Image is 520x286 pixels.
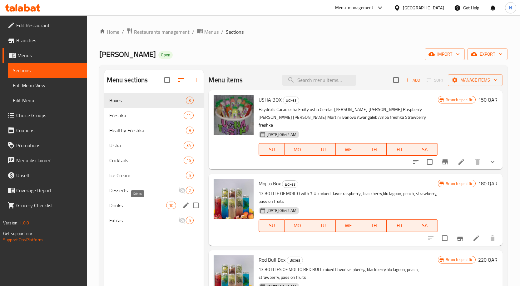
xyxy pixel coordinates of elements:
div: U'sha [109,142,184,149]
div: items [186,172,194,179]
nav: Menu sections [104,90,204,230]
img: Mojito Box [214,179,254,219]
button: edit [181,201,191,210]
span: SA [415,145,435,154]
a: Menus [2,48,87,63]
span: Select to update [438,232,451,245]
a: Coupons [2,123,87,138]
button: WE [336,219,361,232]
span: Open [158,52,173,58]
h6: 150 QAR [478,95,498,104]
p: Haydrolic Cacao usha Fruity usha Cerelac [PERSON_NAME] [PERSON_NAME] Raspberry [PERSON_NAME] [PER... [259,106,438,129]
div: items [184,142,194,149]
span: SA [415,221,435,230]
button: import [425,48,465,60]
span: TH [364,221,384,230]
div: Extras [109,217,179,224]
span: USHA BOX [259,95,282,104]
span: Boxes [109,97,186,104]
li: / [122,28,124,36]
span: export [472,50,503,58]
button: SU [259,143,285,156]
div: Drinks10edit [104,198,204,213]
span: Add item [403,75,423,85]
button: TU [310,143,336,156]
span: Choice Groups [16,112,82,119]
button: SA [412,219,438,232]
span: import [430,50,460,58]
a: Grocery Checklist [2,198,87,213]
a: Menu disclaimer [2,153,87,168]
span: Branch specific [443,257,475,263]
h6: 220 QAR [478,255,498,264]
span: Get support on: [3,229,32,238]
span: Menus [17,52,82,59]
button: Branch-specific-item [453,231,468,246]
button: delete [485,231,500,246]
a: Branches [2,33,87,48]
input: search [282,75,356,86]
a: Promotions [2,138,87,153]
span: Desserts [109,187,179,194]
span: Boxes [283,97,299,104]
span: Branches [16,37,82,44]
span: 1.0.0 [19,219,29,227]
span: Select section [389,73,403,87]
span: MO [287,221,308,230]
span: Menus [204,28,219,36]
span: Edit Menu [13,97,82,104]
span: TU [313,145,333,154]
span: N [509,4,512,11]
span: 2 [186,188,193,193]
span: Boxes [282,181,298,188]
a: Choice Groups [2,108,87,123]
span: Edit Restaurant [16,22,82,29]
span: [DATE] 06:42 AM [264,208,299,213]
svg: Show Choices [489,158,496,166]
button: SA [412,143,438,156]
span: Branch specific [443,181,475,187]
span: MO [287,145,308,154]
a: Coverage Report [2,183,87,198]
span: 9 [186,128,193,133]
span: Coupons [16,127,82,134]
div: [GEOGRAPHIC_DATA] [403,4,444,11]
span: 10 [166,203,176,208]
span: 5 [186,218,193,223]
button: FR [387,143,412,156]
span: Sections [226,28,244,36]
div: items [186,187,194,194]
span: Coverage Report [16,187,82,194]
svg: Inactive section [178,217,186,224]
button: Branch-specific-item [438,154,453,169]
span: Branch specific [443,97,475,103]
span: Restaurants management [134,28,190,36]
span: 11 [184,113,193,118]
p: 13 BOTTLE OF MOJITO with 7 Up mixed flavor raspberry., blackberry,blu lagoon, peach, strawberry, ... [259,190,438,205]
p: 13 BOTTLES OF MOJITO RED BULL mixed flavor raspberry., blackberry,blu lagoon, peach, strawberry, ... [259,266,438,281]
a: Edit menu item [473,234,480,242]
div: items [184,157,194,164]
button: Add section [189,73,204,88]
span: Select section first [423,75,448,85]
button: TH [361,143,387,156]
div: items [166,202,176,209]
button: export [467,48,508,60]
div: Desserts2 [104,183,204,198]
a: Menus [197,28,219,36]
span: TH [364,145,384,154]
div: items [186,97,194,104]
div: items [186,127,194,134]
button: SU [259,219,285,232]
span: 5 [186,173,193,178]
a: Upsell [2,168,87,183]
nav: breadcrumb [99,28,508,36]
div: Boxes [287,257,303,264]
a: Full Menu View [8,78,87,93]
span: Healthy Freshka [109,127,186,134]
span: Select to update [423,155,436,168]
img: USHA BOX [214,95,254,135]
span: Freshka [109,112,184,119]
span: FR [389,221,410,230]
